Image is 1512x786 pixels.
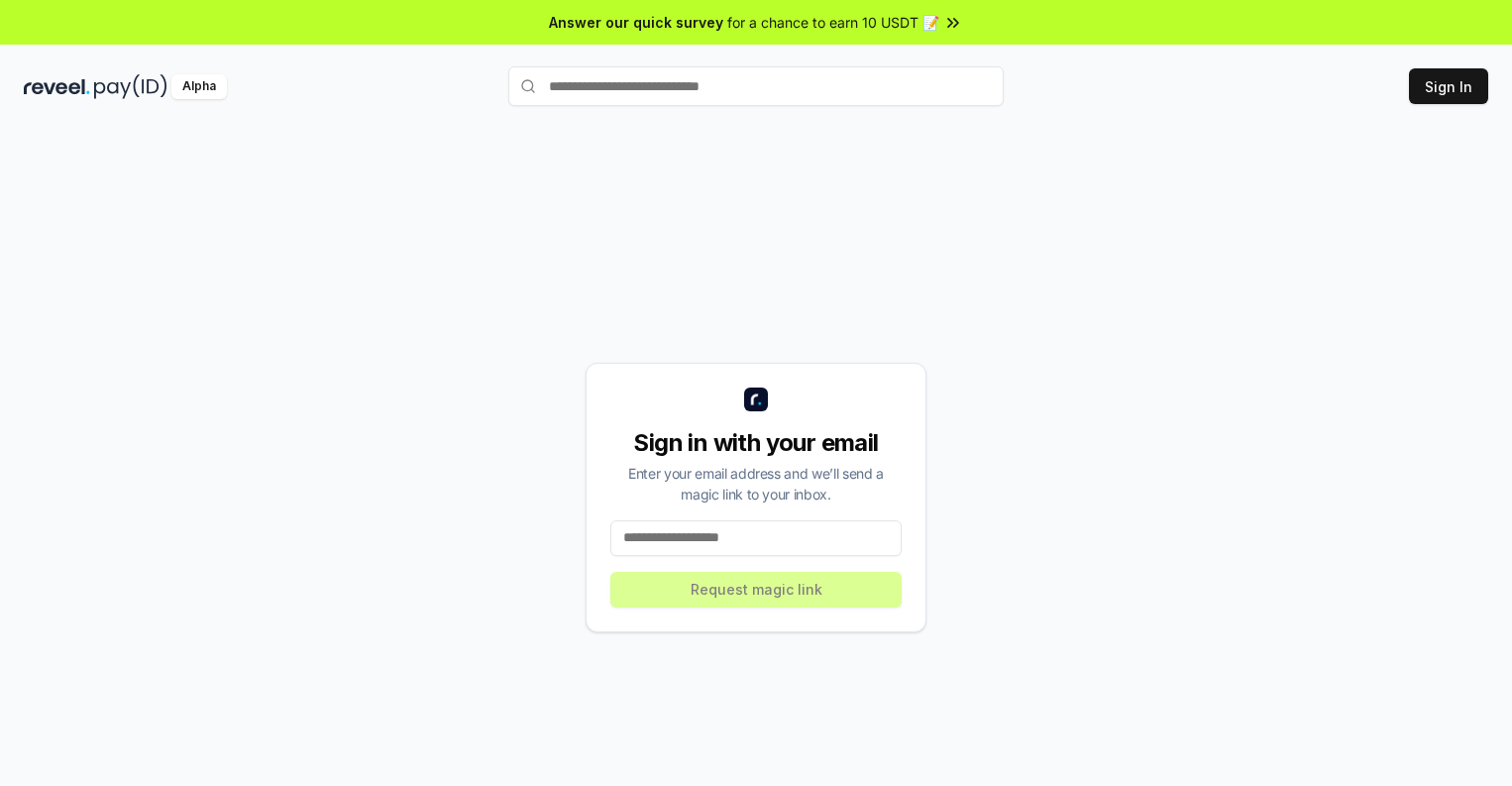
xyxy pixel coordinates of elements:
[94,74,167,99] img: pay_id
[727,12,939,33] span: for a chance to earn 10 USDT 📝
[1409,68,1488,104] button: Sign In
[24,74,90,99] img: reveel_dark
[171,74,227,99] div: Alpha
[610,463,902,505] div: Enter your email address and we’ll send a magic link to your inbox.
[744,388,768,411] img: logo_small
[549,12,723,33] span: Answer our quick survey
[610,427,902,459] div: Sign in with your email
